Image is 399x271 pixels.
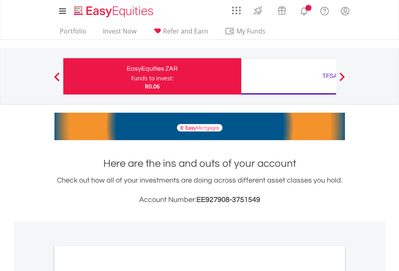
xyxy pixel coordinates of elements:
[100,27,140,40] a: Invest Now
[270,2,294,17] a: Vouchers
[196,196,260,204] span: EE927908-3751549
[72,5,157,18] img: EasyEquities_Logo.png
[334,76,350,84] button: Next
[275,4,288,17] img: vouchers-v2.svg
[335,2,355,20] a: My Profile
[314,2,335,18] a: FAQ's and Support
[54,175,345,206] div: Check out how all of your investments are doing across different asset classes you hold.
[150,27,211,40] a: Refer and Earn
[71,2,157,18] a: Home page
[251,4,265,17] img: thrive-v2.svg
[232,6,241,15] img: grid-menu-icon.svg
[163,27,208,36] span: Refer and Earn
[68,63,236,74] div: EasyEquities ZAR
[131,74,174,82] div: Funds to invest:
[54,113,345,140] img: EasyMortage Promotion Banner
[294,2,314,18] a: Notifications
[49,76,65,84] button: Previous
[225,26,278,36] span: My Funds
[54,156,345,171] h1: Here are the ins and outs of your account
[54,194,345,206] h3: Account Number:
[227,2,246,15] a: AppsGrid
[56,27,90,40] a: Portfolio
[145,82,160,90] span: R0.06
